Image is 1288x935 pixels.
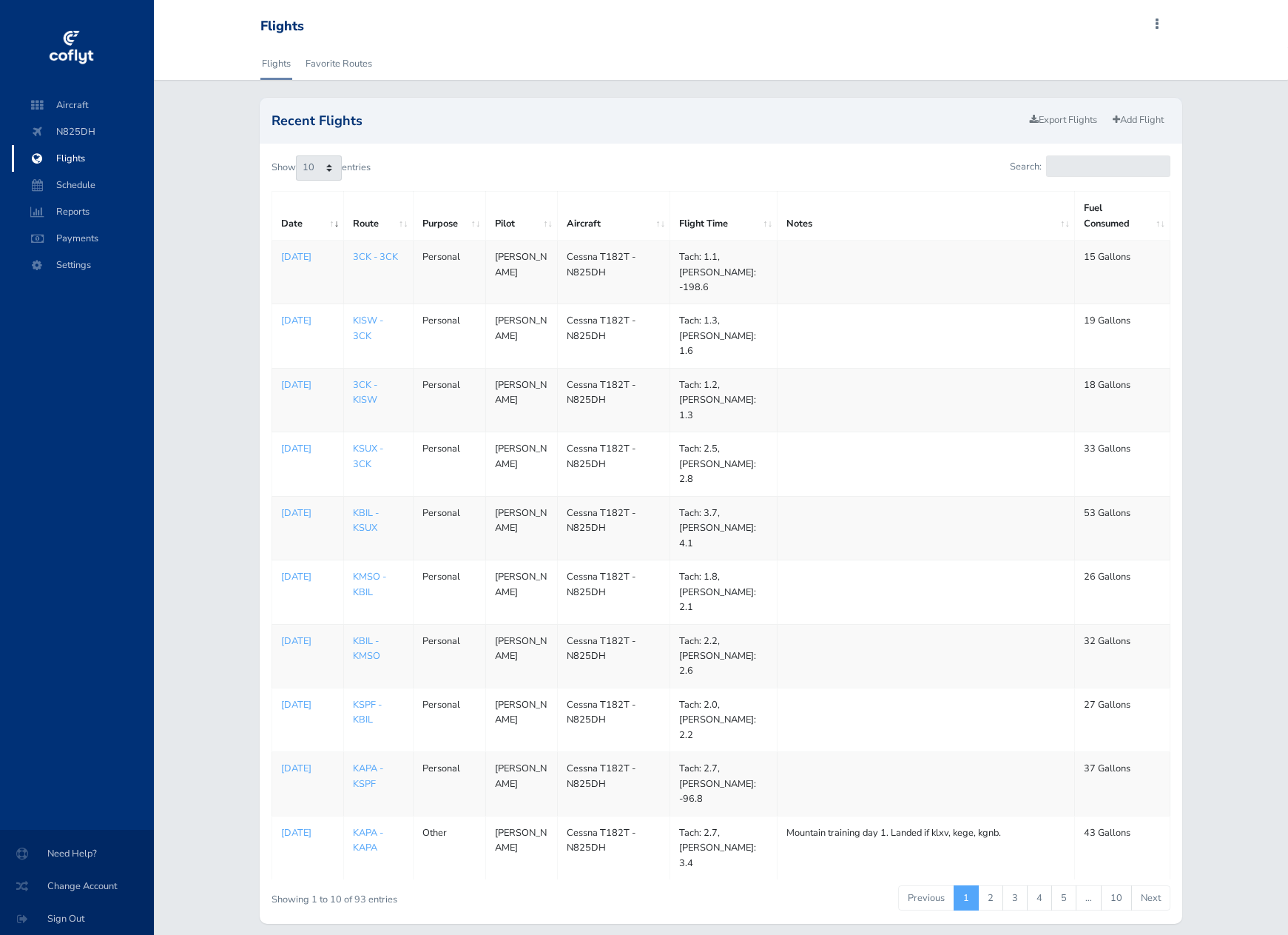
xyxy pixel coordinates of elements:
td: 26 Gallons [1075,560,1170,624]
a: 5 [1051,885,1076,911]
a: Add Flight [1106,110,1170,131]
select: Showentries [296,155,342,181]
th: Date: activate to sort column ascending [272,192,344,241]
td: 53 Gallons [1075,496,1170,560]
td: [PERSON_NAME] [485,432,558,496]
td: Tach: 2.0, [PERSON_NAME]: 2.2 [670,688,778,751]
a: 10 [1101,885,1132,911]
td: [PERSON_NAME] [485,624,558,688]
td: Cessna T182T - N825DH [558,816,670,879]
span: Aircraft [27,92,139,118]
td: Personal [414,752,486,816]
td: Personal [414,688,486,751]
a: [DATE] [281,378,335,392]
a: Favorite Routes [304,47,374,80]
td: [PERSON_NAME] [485,560,558,624]
td: Personal [414,241,486,304]
td: Cessna T182T - N825DH [558,304,670,368]
td: Cessna T182T - N825DH [558,688,670,751]
td: 19 Gallons [1075,304,1170,368]
td: Tach: 2.2, [PERSON_NAME]: 2.6 [670,624,778,688]
span: Sign Out [18,905,136,932]
td: Personal [414,304,486,368]
a: [DATE] [281,825,335,840]
a: 3CK - 3CK [353,250,398,264]
a: [DATE] [281,634,335,649]
td: [PERSON_NAME] [485,816,558,879]
td: [PERSON_NAME] [485,752,558,816]
td: 18 Gallons [1075,368,1170,432]
span: Change Account [18,873,136,899]
p: [DATE] [281,506,335,520]
input: Search: [1046,155,1170,177]
a: 4 [1027,885,1052,911]
h2: Recent Flights [272,114,1024,127]
a: KAPA - KAPA [353,826,383,854]
td: Tach: 1.1, [PERSON_NAME]: -198.6 [670,241,778,304]
td: 43 Gallons [1075,816,1170,879]
td: 33 Gallons [1075,432,1170,496]
td: Personal [414,624,486,688]
a: Next [1131,885,1170,911]
a: KBIL - KSUX [353,506,379,534]
p: [DATE] [281,697,335,712]
span: Settings [27,252,139,278]
td: [PERSON_NAME] [485,496,558,560]
a: 2 [978,885,1003,911]
a: KISW - 3CK [353,314,383,342]
td: 37 Gallons [1075,752,1170,816]
td: Cessna T182T - N825DH [558,560,670,624]
th: Fuel Consumed: activate to sort column ascending [1075,192,1170,241]
a: [DATE] [281,441,335,456]
div: Showing 1 to 10 of 93 entries [272,884,635,907]
a: KAPA - KSPF [353,762,383,790]
th: Purpose: activate to sort column ascending [414,192,486,241]
a: KMSO - KBIL [353,570,386,598]
td: 32 Gallons [1075,624,1170,688]
td: Personal [414,560,486,624]
td: Personal [414,432,486,496]
td: Cessna T182T - N825DH [558,752,670,816]
a: Flights [260,47,292,80]
td: Personal [414,496,486,560]
td: 15 Gallons [1075,241,1170,304]
a: [DATE] [281,249,335,264]
th: Notes: activate to sort column ascending [778,192,1075,241]
a: [DATE] [281,761,335,776]
span: Payments [27,225,139,252]
span: Flights [27,145,139,172]
a: [DATE] [281,313,335,328]
a: 3 [1002,885,1028,911]
td: Tach: 3.7, [PERSON_NAME]: 4.1 [670,496,778,560]
td: [PERSON_NAME] [485,241,558,304]
td: Tach: 1.8, [PERSON_NAME]: 2.1 [670,560,778,624]
th: Aircraft: activate to sort column ascending [558,192,670,241]
td: [PERSON_NAME] [485,368,558,432]
td: Tach: 2.5, [PERSON_NAME]: 2.8 [670,432,778,496]
a: Export Flights [1023,110,1104,131]
a: KSPF - KBIL [353,698,382,726]
td: Mountain training day 1. Landed if klxv, kege, kgnb. [778,816,1075,879]
img: coflyt logo [47,26,95,70]
td: Tach: 1.3, [PERSON_NAME]: 1.6 [670,304,778,368]
a: 3CK - KISW [353,378,377,406]
label: Search: [1010,155,1170,177]
a: [DATE] [281,569,335,584]
td: Tach: 2.7, [PERSON_NAME]: 3.4 [670,816,778,879]
div: Flights [260,19,304,35]
a: 1 [954,885,979,911]
td: Cessna T182T - N825DH [558,496,670,560]
td: Cessna T182T - N825DH [558,241,670,304]
th: Pilot: activate to sort column ascending [485,192,558,241]
td: Tach: 2.7, [PERSON_NAME]: -96.8 [670,752,778,816]
a: KBIL - KMSO [353,634,380,663]
th: Route: activate to sort column ascending [344,192,414,241]
label: Show entries [272,155,371,181]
